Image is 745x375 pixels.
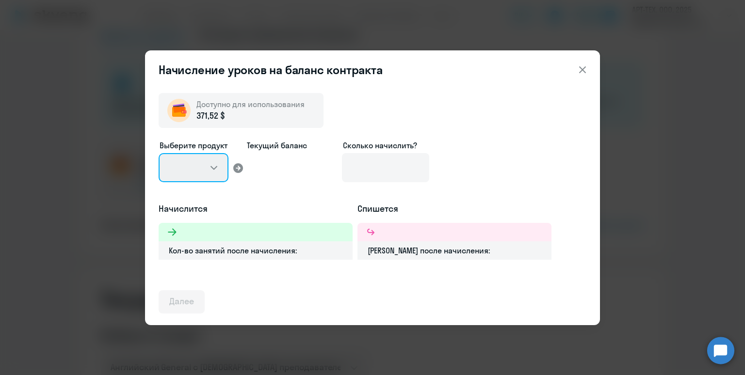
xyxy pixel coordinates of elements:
div: Далее [169,295,194,308]
h5: Спишется [357,203,551,215]
span: Текущий баланс [247,140,334,151]
span: 371,52 $ [196,109,225,122]
header: Начисление уроков на баланс контракта [145,62,600,78]
span: Доступно для использования [196,99,305,109]
span: Выберите продукт [160,141,227,150]
div: [PERSON_NAME] после начисления: [357,241,551,260]
div: Кол-во занятий после начисления: [159,241,353,260]
span: Сколько начислить? [343,141,417,150]
h5: Начислится [159,203,353,215]
button: Далее [159,290,205,313]
img: wallet-circle.png [167,99,191,122]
